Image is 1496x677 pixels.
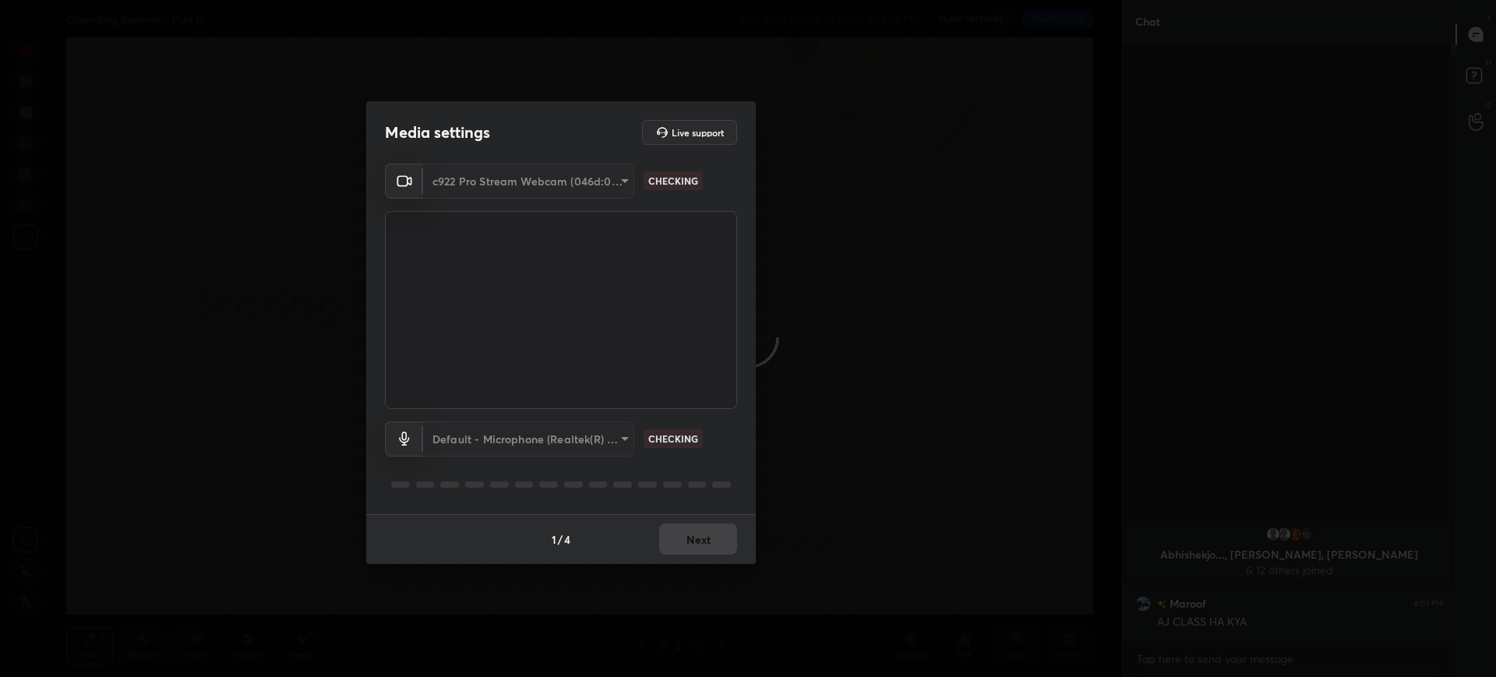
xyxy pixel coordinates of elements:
h4: 1 [552,531,556,548]
div: c922 Pro Stream Webcam (046d:085c) [423,421,634,457]
h2: Media settings [385,122,490,143]
div: c922 Pro Stream Webcam (046d:085c) [423,164,634,199]
h4: / [558,531,563,548]
p: CHECKING [648,174,698,188]
h5: Live support [672,128,724,137]
h4: 4 [564,531,570,548]
p: CHECKING [648,432,698,446]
